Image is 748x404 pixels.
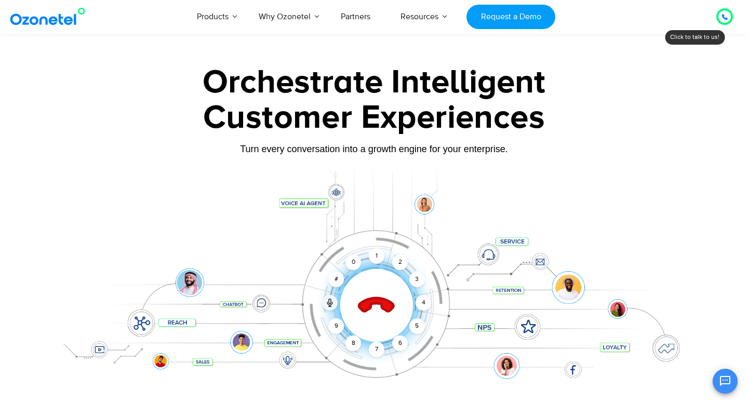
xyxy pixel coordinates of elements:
div: 9 [328,318,344,334]
div: 4 [416,295,431,311]
div: 0 [345,254,361,270]
button: Open chat [713,369,738,394]
div: 2 [392,254,408,270]
div: Orchestrate Intelligent [49,66,699,99]
a: Request a Demo [466,5,555,29]
div: 1 [369,248,384,264]
div: Turn every conversation into a growth engine for your enterprise. [49,143,699,155]
div: 8 [345,335,361,351]
div: 7 [369,342,384,357]
div: 5 [409,318,425,334]
div: Customer Experiences [49,93,699,143]
div: 3 [409,272,425,287]
div: # [328,272,344,287]
div: 6 [392,335,408,351]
